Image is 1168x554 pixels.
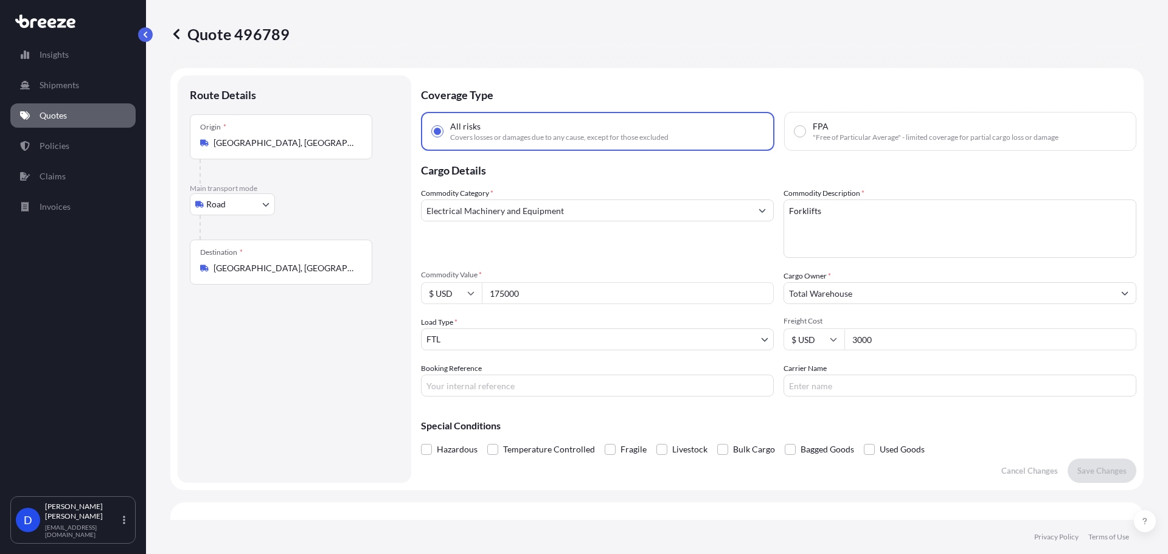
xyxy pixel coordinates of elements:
a: Policies [10,134,136,158]
input: Select a commodity type [422,199,751,221]
input: Enter name [784,375,1136,396]
p: Quotes [40,109,67,122]
button: Select transport [190,193,275,215]
input: Full name [784,282,1114,304]
button: FTL [421,328,774,350]
input: Origin [214,137,357,149]
input: Your internal reference [421,375,774,396]
button: Show suggestions [751,199,773,221]
label: Booking Reference [421,362,482,375]
span: Load Type [421,316,457,328]
a: Shipments [10,73,136,97]
label: Carrier Name [784,362,827,375]
label: Cargo Owner [784,270,831,282]
a: Insights [10,43,136,67]
input: Enter amount [844,328,1136,350]
p: Invoices [40,201,71,213]
p: Coverage Type [421,75,1136,112]
div: Destination [200,248,243,257]
span: Commodity Value [421,270,774,280]
label: Commodity Description [784,187,864,199]
p: [EMAIL_ADDRESS][DOMAIN_NAME] [45,524,120,538]
a: Privacy Policy [1034,532,1079,542]
a: Quotes [10,103,136,128]
span: Hazardous [437,440,478,459]
span: FPA [813,120,829,133]
span: FTL [426,333,440,345]
p: Special Conditions [421,421,1136,431]
a: Terms of Use [1088,532,1129,542]
a: Claims [10,164,136,189]
span: Covers losses or damages due to any cause, except for those excluded [450,133,669,142]
span: Freight Cost [784,316,1136,326]
p: Route Details [190,88,256,102]
span: All risks [450,120,481,133]
input: Type amount [482,282,774,304]
p: [PERSON_NAME] [PERSON_NAME] [45,502,120,521]
span: Road [206,198,226,210]
span: D [24,514,32,526]
button: Cancel Changes [992,459,1068,483]
p: Quote 496789 [170,24,290,44]
p: Cancel Changes [1001,465,1058,477]
button: Show suggestions [1114,282,1136,304]
span: Fragile [620,440,647,459]
span: Temperature Controlled [503,440,595,459]
textarea: Forklifts [784,199,1136,258]
input: Destination [214,262,357,274]
p: Shipments [40,79,79,91]
p: Claims [40,170,66,182]
div: Origin [200,122,226,132]
label: Commodity Category [421,187,493,199]
button: Save Changes [1068,459,1136,483]
p: Cargo Details [421,151,1136,187]
span: Used Goods [880,440,925,459]
span: "Free of Particular Average" - limited coverage for partial cargo loss or damage [813,133,1058,142]
a: Invoices [10,195,136,219]
span: Bagged Goods [801,440,854,459]
p: Save Changes [1077,465,1127,477]
p: Policies [40,140,69,152]
p: Main transport mode [190,184,399,193]
span: Bulk Cargo [733,440,775,459]
input: FPA"Free of Particular Average" - limited coverage for partial cargo loss or damage [794,126,805,137]
span: Livestock [672,440,707,459]
input: All risksCovers losses or damages due to any cause, except for those excluded [432,126,443,137]
p: Insights [40,49,69,61]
